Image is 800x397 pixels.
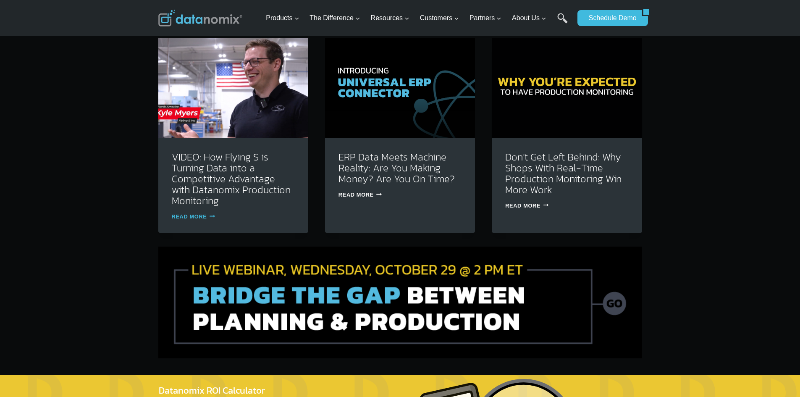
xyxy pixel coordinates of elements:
a: Search [557,13,568,32]
img: Datanomix [158,10,242,26]
a: VIDEO: How Flying S is Turning Data into a Competitive Advantage with Datanomix Production Monito... [172,150,291,208]
a: Read More [338,192,382,198]
span: State/Region [189,104,221,111]
span: About Us [512,13,546,24]
img: VIDEO: How Flying S is Turning Data into a Competitive Advantage with Datanomix Production Monito... [158,38,308,138]
nav: Primary Navigation [262,5,573,32]
span: Customers [420,13,459,24]
span: Phone number [189,35,227,42]
img: How the Datanomix Universal ERP Connector Transforms Job Performance & ERP Insights [325,38,475,138]
iframe: Popup CTA [4,248,139,393]
a: ERP Data Meets Machine Reality: Are You Making Money? Are You On Time? [338,150,455,186]
a: Privacy Policy [114,187,142,193]
a: Read More [172,213,215,220]
a: Don’t Get Left Behind: Why Shops With Real-Time Production Monitoring Win More Work [505,150,622,197]
span: The Difference [310,13,360,24]
span: Resources [371,13,409,24]
img: Don’t Get Left Behind: Why Shops With Real-Time Production Monitoring Win More Work [492,38,642,138]
span: Partners [470,13,501,24]
span: Last Name [189,0,216,8]
a: Read More [505,202,548,209]
span: Products [266,13,299,24]
a: Terms [94,187,107,193]
a: Schedule Demo [577,10,642,26]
